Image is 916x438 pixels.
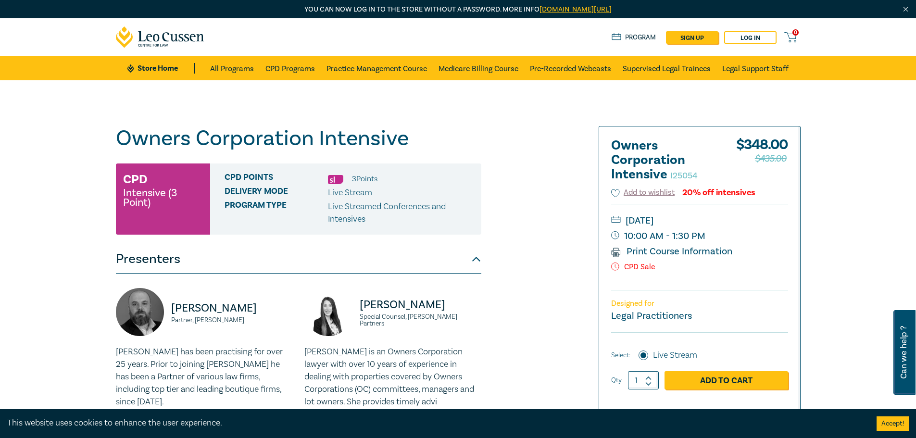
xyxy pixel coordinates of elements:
p: [PERSON_NAME] is an Owners Corporation lawyer with over 10 years of experience in dealing with pr... [304,346,481,408]
a: Log in [724,31,777,44]
input: 1 [628,371,659,389]
small: Intensive (3 Point) [123,188,203,207]
li: 3 Point s [352,173,377,185]
a: CPD Programs [265,56,315,80]
a: Medicare Billing Course [439,56,518,80]
span: 0 [792,29,799,36]
a: Supervised Legal Trainees [623,56,711,80]
a: sign up [666,31,718,44]
a: [DOMAIN_NAME][URL] [540,5,612,14]
a: Add to Cart [665,371,788,389]
label: Qty [611,375,622,386]
small: 10:00 AM - 1:30 PM [611,228,788,244]
span: Program type [225,200,328,225]
h2: Owners Corporation Intensive [611,138,717,182]
p: Live Streamed Conferences and Intensives [328,200,474,225]
a: All Programs [210,56,254,80]
img: Close [902,5,910,13]
button: Accept cookies [877,416,909,431]
img: https://s3.ap-southeast-2.amazonaws.com/leo-cussen-store-production-content/Contacts/Tim%20Graham... [116,288,164,336]
small: Partner, [PERSON_NAME] [171,317,293,324]
small: Special Counsel, [PERSON_NAME] Partners [360,313,481,327]
a: Program [612,32,656,43]
a: Print Course Information [611,245,733,258]
a: Legal Support Staff [722,56,789,80]
h3: CPD [123,171,147,188]
button: Add to wishlist [611,187,675,198]
p: You can now log in to the store without a password. More info [116,4,801,15]
p: Designed for [611,299,788,308]
div: $ 348.00 [736,138,788,187]
span: CPD Points [225,173,328,185]
span: Live Stream [328,187,372,198]
p: [PERSON_NAME] [171,300,293,316]
p: [PERSON_NAME] has been practising for over 25 years. Prior to joining [PERSON_NAME] he has been a... [116,346,293,408]
small: Legal Practitioners [611,310,692,322]
div: 20% off intensives [682,188,755,197]
small: I25054 [670,170,698,181]
button: Presenters [116,245,481,274]
span: Select: [611,350,630,361]
span: Can we help ? [899,316,908,389]
a: Practice Management Course [326,56,427,80]
h1: Owners Corporation Intensive [116,126,481,151]
img: Substantive Law [328,175,343,184]
label: Live Stream [653,349,697,362]
div: This website uses cookies to enhance the user experience. [7,417,862,429]
p: CPD Sale [611,263,788,272]
img: https://s3.ap-southeast-2.amazonaws.com/leo-cussen-store-production-content/Contacts/Deborah%20An... [304,288,352,336]
span: Delivery Mode [225,187,328,199]
small: [DATE] [611,213,788,228]
p: [PERSON_NAME] [360,297,481,313]
a: Store Home [127,63,194,74]
span: $435.00 [755,151,787,166]
a: Pre-Recorded Webcasts [530,56,611,80]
